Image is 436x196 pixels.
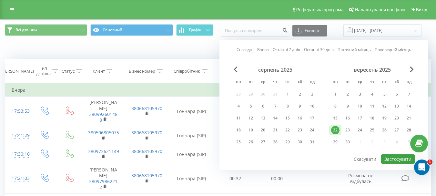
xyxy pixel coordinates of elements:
[330,77,340,87] abbr: понеділок
[331,102,340,110] div: 8
[296,126,304,134] div: 23
[271,102,279,110] div: 7
[392,77,401,87] abbr: субота
[283,102,292,110] div: 8
[306,101,318,111] div: нд 10 серп 2025 р.
[368,126,376,134] div: 25
[215,145,256,164] td: 00:25
[89,111,117,123] a: 380992601488
[88,129,119,136] a: 380506805075
[329,89,341,99] div: пн 1 вер 2025 р.
[259,126,267,134] div: 20
[350,154,380,164] button: Скасувати
[234,102,243,110] div: 4
[129,68,155,74] div: Бізнес номер
[257,125,269,135] div: ср 20 серп 2025 р.
[245,125,257,135] div: вт 19 серп 2025 р.
[259,114,267,122] div: 13
[271,114,279,122] div: 14
[273,46,300,53] a: Останні 7 днів
[168,97,215,126] td: Гончара (SIP)
[296,7,344,12] span: Реферальна програма
[15,27,37,33] span: Всі дзвінки
[237,46,253,53] a: Сьогодні
[331,90,340,98] div: 1
[356,102,364,110] div: 10
[215,164,256,193] td: 00:32
[232,137,245,147] div: пн 25 серп 2025 р.
[356,126,364,134] div: 24
[82,97,125,126] td: [PERSON_NAME]
[343,90,352,98] div: 2
[234,138,243,146] div: 25
[354,113,366,123] div: ср 17 вер 2025 р.
[403,101,415,111] div: нд 14 вер 2025 р.
[269,101,281,111] div: чт 7 серп 2025 р.
[308,102,316,110] div: 10
[257,113,269,123] div: ср 13 серп 2025 р.
[5,24,87,36] button: Всі дзвінки
[221,25,289,36] input: Пошук за номером
[416,7,427,12] span: Вихід
[427,160,432,165] span: 1
[378,101,390,111] div: пт 12 вер 2025 р.
[283,114,292,122] div: 15
[380,102,389,110] div: 12
[331,126,340,134] div: 22
[295,77,305,87] abbr: субота
[36,66,51,77] div: Тип дзвінка
[168,145,215,164] td: Гончара (SIP)
[62,68,75,74] div: Статус
[131,105,162,111] a: 380668105970
[403,113,415,123] div: нд 21 вер 2025 р.
[281,101,294,111] div: пт 8 серп 2025 р.
[232,67,318,73] div: серпень 2025
[296,102,304,110] div: 9
[271,138,279,146] div: 28
[259,102,267,110] div: 6
[366,125,378,135] div: чт 25 вер 2025 р.
[247,126,255,134] div: 19
[258,77,268,87] abbr: середа
[366,101,378,111] div: чт 11 вер 2025 р.
[270,77,280,87] abbr: четвер
[12,105,25,118] div: 17:53:53
[329,67,415,73] div: вересень 2025
[283,126,292,134] div: 22
[375,46,411,53] a: Попередній місяць
[308,114,316,122] div: 17
[12,172,25,185] div: 17:21:03
[247,138,255,146] div: 26
[338,46,371,53] a: Поточний місяць
[246,77,256,87] abbr: вівторок
[392,126,401,134] div: 27
[294,125,306,135] div: сб 23 серп 2025 р.
[245,113,257,123] div: вт 12 серп 2025 р.
[294,137,306,147] div: сб 30 серп 2025 р.
[390,125,403,135] div: сб 27 вер 2025 р.
[341,89,354,99] div: вт 2 вер 2025 р.
[354,125,366,135] div: ср 24 вер 2025 р.
[392,90,401,98] div: 6
[215,126,256,145] td: 00:11
[283,90,292,98] div: 1
[380,114,389,122] div: 19
[281,137,294,147] div: пт 29 серп 2025 р.
[296,90,304,98] div: 2
[410,67,414,72] span: Next Month
[341,113,354,123] div: вт 16 вер 2025 р.
[366,113,378,123] div: чт 18 вер 2025 р.
[378,125,390,135] div: пт 26 вер 2025 р.
[414,160,430,175] iframe: Intercom live chat
[366,89,378,99] div: чт 4 вер 2025 р.
[294,101,306,111] div: сб 9 серп 2025 р.
[378,89,390,99] div: пт 5 вер 2025 р.
[259,138,267,146] div: 27
[390,89,403,99] div: сб 6 вер 2025 р.
[234,67,238,72] span: Previous Month
[343,77,352,87] abbr: вівторок
[405,126,413,134] div: 28
[232,113,245,123] div: пн 11 серп 2025 р.
[245,137,257,147] div: вт 26 серп 2025 р.
[306,137,318,147] div: нд 31 серп 2025 р.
